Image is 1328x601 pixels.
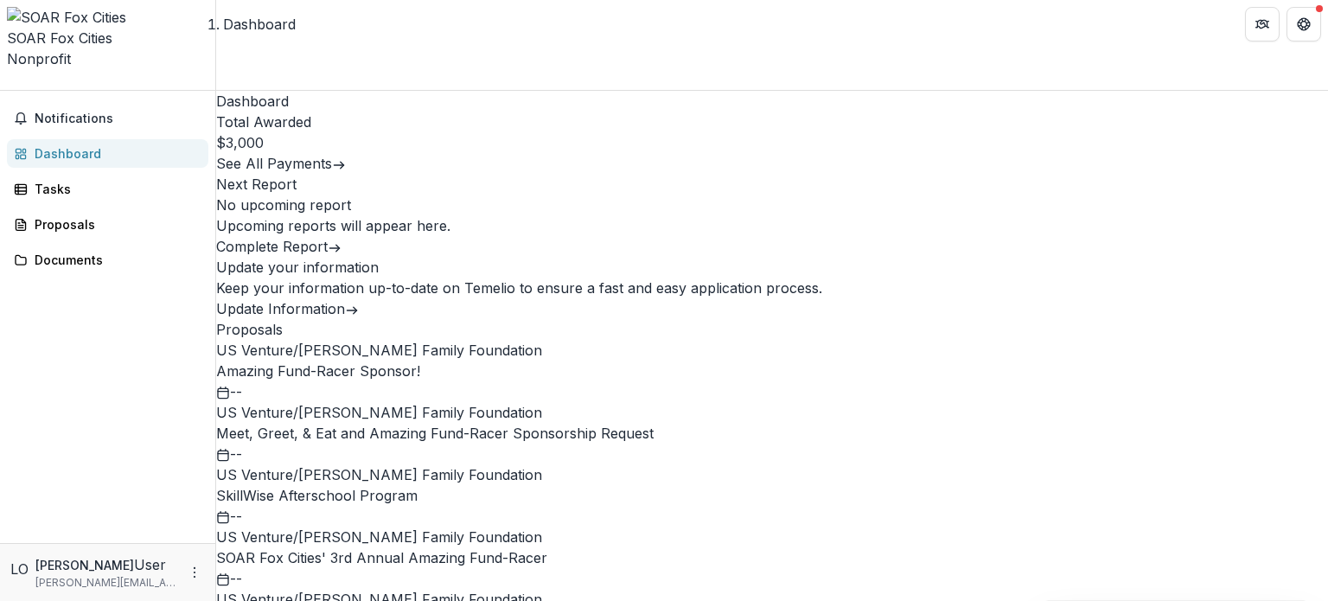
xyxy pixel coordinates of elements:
span: -- [230,445,242,463]
p: US Venture/[PERSON_NAME] Family Foundation [216,340,1328,361]
button: Notifications [7,105,208,132]
nav: breadcrumb [223,14,296,35]
button: More [184,562,205,583]
a: Amazing Fund-Racer Sponsor! [216,362,420,380]
h3: No upcoming report [216,195,1328,215]
button: Get Help [1286,7,1321,42]
a: Documents [7,246,208,274]
button: See All Payments [216,153,346,174]
span: -- [230,570,242,587]
p: US Venture/[PERSON_NAME] Family Foundation [216,527,1328,547]
h3: Keep your information up-to-date on Temelio to ensure a fast and easy application process. [216,278,1328,298]
img: SOAR Fox Cities [7,7,208,28]
h2: Update your information [216,257,1328,278]
h2: Total Awarded [216,112,1328,132]
p: US Venture/[PERSON_NAME] Family Foundation [216,464,1328,485]
div: Lindsay O'Brien [10,559,29,579]
span: Notifications [35,112,201,126]
p: [PERSON_NAME] [35,556,134,574]
div: Dashboard [35,144,195,163]
a: SOAR Fox Cities' 3rd Annual Amazing Fund-Racer [216,549,547,566]
a: Dashboard [7,139,208,168]
a: Complete Report [216,238,342,255]
span: -- [230,508,242,525]
a: Tasks [7,175,208,203]
h3: $3,000 [216,132,1328,153]
div: Documents [35,251,195,269]
p: US Venture/[PERSON_NAME] Family Foundation [216,402,1328,423]
h2: Next Report [216,174,1328,195]
p: User [134,554,166,575]
a: SkillWise Afterschool Program [216,487,418,504]
span: -- [230,383,242,400]
button: Partners [1245,7,1280,42]
div: Proposals [35,215,195,233]
div: Dashboard [223,14,296,35]
p: Upcoming reports will appear here. [216,215,1328,236]
a: Proposals [7,210,208,239]
h1: Dashboard [216,91,1328,112]
h2: Proposals [216,319,1328,340]
a: Meet, Greet, & Eat and Amazing Fund-Racer Sponsorship Request [216,425,654,442]
p: [PERSON_NAME][EMAIL_ADDRESS][DOMAIN_NAME] [35,575,177,591]
a: Update Information [216,300,359,317]
div: Tasks [35,180,195,198]
div: SOAR Fox Cities [7,28,208,48]
span: Nonprofit [7,50,71,67]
